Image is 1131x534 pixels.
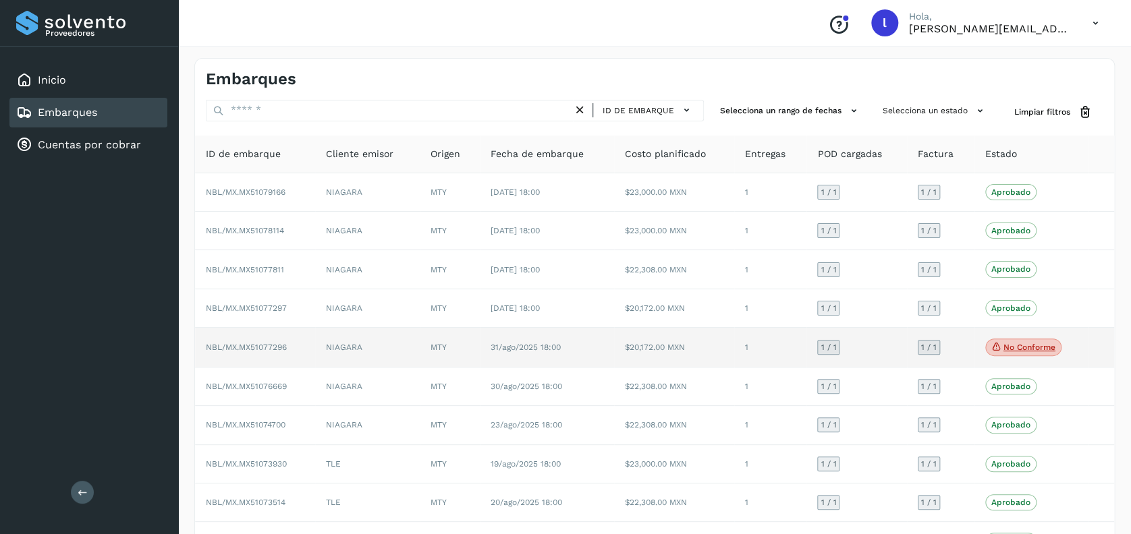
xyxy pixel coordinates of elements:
[921,188,937,196] span: 1 / 1
[734,367,807,406] td: 1
[1003,343,1055,352] p: No conforme
[734,289,807,328] td: 1
[206,382,287,391] span: NBL/MX.MX51076669
[420,367,480,406] td: MTY
[206,147,281,161] span: ID de embarque
[614,289,734,328] td: $20,172.00 MXN
[420,328,480,367] td: MTY
[614,250,734,289] td: $22,308.00 MXN
[614,212,734,250] td: $23,000.00 MXN
[614,406,734,444] td: $22,308.00 MXN
[420,173,480,212] td: MTY
[206,459,287,469] span: NBL/MX.MX51073930
[614,445,734,483] td: $23,000.00 MXN
[921,227,937,235] span: 1 / 1
[38,106,97,119] a: Embarques
[918,147,954,161] span: Factura
[921,343,937,351] span: 1 / 1
[491,226,540,235] span: [DATE] 18:00
[206,343,287,352] span: NBL/MX.MX51077296
[991,303,1030,313] p: Aprobado
[991,382,1030,391] p: Aprobado
[909,22,1071,35] p: lorena.rojo@serviciosatc.com.mx
[614,483,734,522] td: $22,308.00 MXN
[315,406,420,444] td: NIAGARA
[9,130,167,160] div: Cuentas por cobrar
[909,11,1071,22] p: Hola,
[985,147,1017,161] span: Estado
[491,265,540,274] span: [DATE] 18:00
[315,367,420,406] td: NIAGARA
[9,98,167,127] div: Embarques
[420,212,480,250] td: MTY
[821,304,836,312] span: 1 / 1
[315,445,420,483] td: TLE
[921,382,937,390] span: 1 / 1
[734,406,807,444] td: 1
[625,147,706,161] span: Costo planificado
[206,265,284,274] span: NBL/MX.MX51077811
[821,460,836,468] span: 1 / 1
[491,343,561,352] span: 31/ago/2025 18:00
[821,188,836,196] span: 1 / 1
[734,250,807,289] td: 1
[315,328,420,367] td: NIAGARA
[491,459,561,469] span: 19/ago/2025 18:00
[45,28,162,38] p: Proveedores
[491,303,540,313] span: [DATE] 18:00
[491,382,562,391] span: 30/ago/2025 18:00
[715,100,866,122] button: Selecciona un rango de fechas
[491,498,562,507] span: 20/ago/2025 18:00
[206,420,285,429] span: NBL/MX.MX51074700
[921,421,937,429] span: 1 / 1
[821,382,836,390] span: 1 / 1
[745,147,785,161] span: Entregas
[315,483,420,522] td: TLE
[420,406,480,444] td: MTY
[734,328,807,367] td: 1
[38,138,141,151] a: Cuentas por cobrar
[821,227,836,235] span: 1 / 1
[1003,100,1103,125] button: Limpiar filtros
[991,420,1030,429] p: Aprobado
[206,498,285,507] span: NBL/MX.MX51073514
[599,100,698,120] button: ID de embarque
[877,100,993,122] button: Selecciona un estado
[315,289,420,328] td: NIAGARA
[921,498,937,506] span: 1 / 1
[734,212,807,250] td: 1
[206,187,285,197] span: NBL/MX.MX51079166
[921,460,937,468] span: 1 / 1
[206,303,287,313] span: NBL/MX.MX51077297
[921,304,937,312] span: 1 / 1
[991,264,1030,274] p: Aprobado
[614,328,734,367] td: $20,172.00 MXN
[991,187,1030,197] p: Aprobado
[821,421,836,429] span: 1 / 1
[326,147,393,161] span: Cliente emisor
[821,498,836,506] span: 1 / 1
[817,147,881,161] span: POD cargadas
[206,69,296,89] h4: Embarques
[38,73,66,86] a: Inicio
[734,445,807,483] td: 1
[431,147,460,161] span: Origen
[614,367,734,406] td: $22,308.00 MXN
[991,498,1030,507] p: Aprobado
[821,266,836,274] span: 1 / 1
[991,459,1030,469] p: Aprobado
[491,420,562,429] span: 23/ago/2025 18:00
[991,226,1030,235] p: Aprobado
[603,105,674,117] span: ID de embarque
[614,173,734,212] td: $23,000.00 MXN
[420,483,480,522] td: MTY
[420,289,480,328] td: MTY
[206,226,284,235] span: NBL/MX.MX51078114
[420,250,480,289] td: MTY
[420,445,480,483] td: MTY
[315,212,420,250] td: NIAGARA
[491,147,584,161] span: Fecha de embarque
[491,187,540,197] span: [DATE] 18:00
[1014,106,1070,118] span: Limpiar filtros
[9,65,167,95] div: Inicio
